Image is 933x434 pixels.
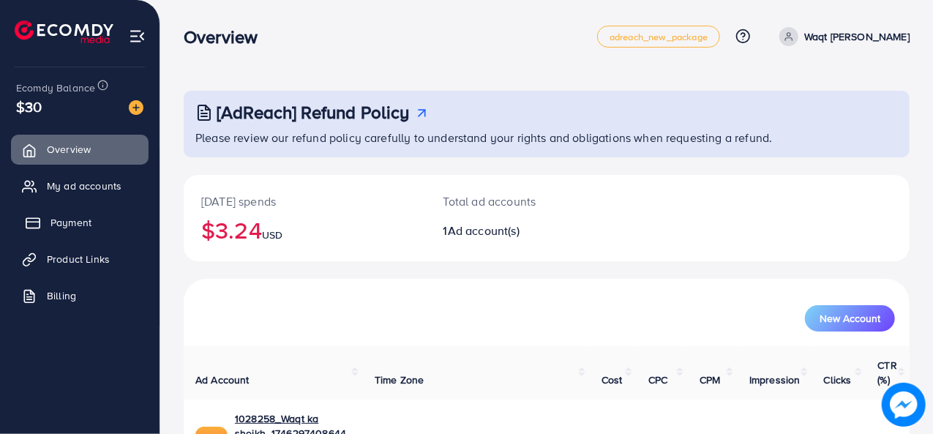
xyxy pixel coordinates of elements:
[448,222,520,239] span: Ad account(s)
[11,135,149,164] a: Overview
[11,208,149,237] a: Payment
[648,373,667,387] span: CPC
[804,28,910,45] p: Waqt [PERSON_NAME]
[129,28,146,45] img: menu
[195,373,250,387] span: Ad Account
[443,192,590,210] p: Total ad accounts
[11,281,149,310] a: Billing
[878,358,897,387] span: CTR (%)
[129,100,143,115] img: image
[749,373,801,387] span: Impression
[217,102,410,123] h3: [AdReach] Refund Policy
[610,32,708,42] span: adreach_new_package
[700,373,720,387] span: CPM
[443,224,590,238] h2: 1
[15,20,113,43] img: logo
[375,373,424,387] span: Time Zone
[11,171,149,201] a: My ad accounts
[773,27,910,46] a: Waqt [PERSON_NAME]
[602,373,623,387] span: Cost
[47,179,121,193] span: My ad accounts
[195,129,901,146] p: Please review our refund policy carefully to understand your rights and obligations when requesti...
[50,215,91,230] span: Payment
[201,192,408,210] p: [DATE] spends
[16,81,95,95] span: Ecomdy Balance
[824,373,852,387] span: Clicks
[11,244,149,274] a: Product Links
[805,305,895,332] button: New Account
[47,288,76,303] span: Billing
[16,96,42,117] span: $30
[820,313,880,323] span: New Account
[201,216,408,244] h2: $3.24
[47,252,110,266] span: Product Links
[882,383,926,427] img: image
[184,26,269,48] h3: Overview
[597,26,720,48] a: adreach_new_package
[262,228,282,242] span: USD
[47,142,91,157] span: Overview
